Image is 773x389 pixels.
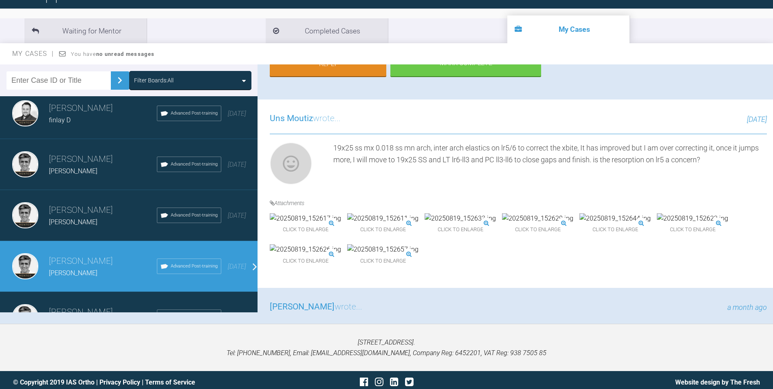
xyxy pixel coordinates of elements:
[7,71,111,90] input: Enter Case ID or Title
[12,151,38,177] img: Asif Chatoo
[12,202,38,228] img: Asif Chatoo
[502,213,573,224] img: 20250819_152629.jpg
[270,113,313,123] span: Uns Moutiz
[425,213,496,224] img: 20250819_152633.jpg
[145,378,195,386] a: Terms of Service
[49,116,70,124] span: finlay D
[270,199,767,208] h4: Attachments
[228,212,246,219] span: [DATE]
[270,142,312,185] img: Uns Moutiz
[266,18,388,43] li: Completed Cases
[49,254,157,268] h3: [PERSON_NAME]
[228,161,246,168] span: [DATE]
[24,18,147,43] li: Waiting for Mentor
[657,223,728,236] span: Click to enlarge
[425,223,496,236] span: Click to enlarge
[675,378,760,386] a: Website design by The Fresh
[347,213,418,224] img: 20250819_152611.jpg
[579,223,651,236] span: Click to enlarge
[113,74,126,87] img: chevronRight.28bd32b0.svg
[270,244,341,255] img: 20250819_152626.jpg
[49,218,97,226] span: [PERSON_NAME]
[727,303,767,312] span: a month ago
[13,337,760,358] p: [STREET_ADDRESS]. Tel: [PHONE_NUMBER], Email: [EMAIL_ADDRESS][DOMAIN_NAME], Company Reg: 6452201,...
[347,255,418,267] span: Click to enlarge
[270,300,362,314] h3: wrote...
[12,100,38,126] img: Greg Souster
[12,304,38,330] img: Asif Chatoo
[49,153,157,166] h3: [PERSON_NAME]
[49,269,97,277] span: [PERSON_NAME]
[502,223,573,236] span: Click to enlarge
[579,213,651,224] img: 20250819_152644.jpg
[333,142,767,188] div: 19x25 ss mx 0.018 ss mn arch, inter arch elastics on lr5/6 to correct the xbite, It has improved ...
[171,263,218,270] span: Advanced Post-training
[171,212,218,219] span: Advanced Post-training
[134,76,174,85] div: Filter Boards: All
[49,167,97,175] span: [PERSON_NAME]
[228,263,246,270] span: [DATE]
[12,50,54,57] span: My Cases
[12,253,38,279] img: Asif Chatoo
[228,110,246,117] span: [DATE]
[747,115,767,124] span: [DATE]
[49,305,157,319] h3: [PERSON_NAME]
[71,51,154,57] span: You have
[99,378,140,386] a: Privacy Policy
[270,213,341,224] img: 20250819_152617.jpg
[171,161,218,168] span: Advanced Post-training
[49,203,157,217] h3: [PERSON_NAME]
[657,213,728,224] img: 20250819_152622.jpg
[13,377,262,388] div: © Copyright 2019 IAS Ortho | |
[270,223,341,236] span: Click to enlarge
[270,302,335,312] span: [PERSON_NAME]
[507,15,630,43] li: My Cases
[347,223,418,236] span: Click to enlarge
[270,112,341,126] h3: wrote...
[96,51,154,57] strong: no unread messages
[347,244,418,255] img: 20250819_152657.jpg
[270,255,341,267] span: Click to enlarge
[171,110,218,117] span: Advanced Post-training
[49,102,157,115] h3: [PERSON_NAME]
